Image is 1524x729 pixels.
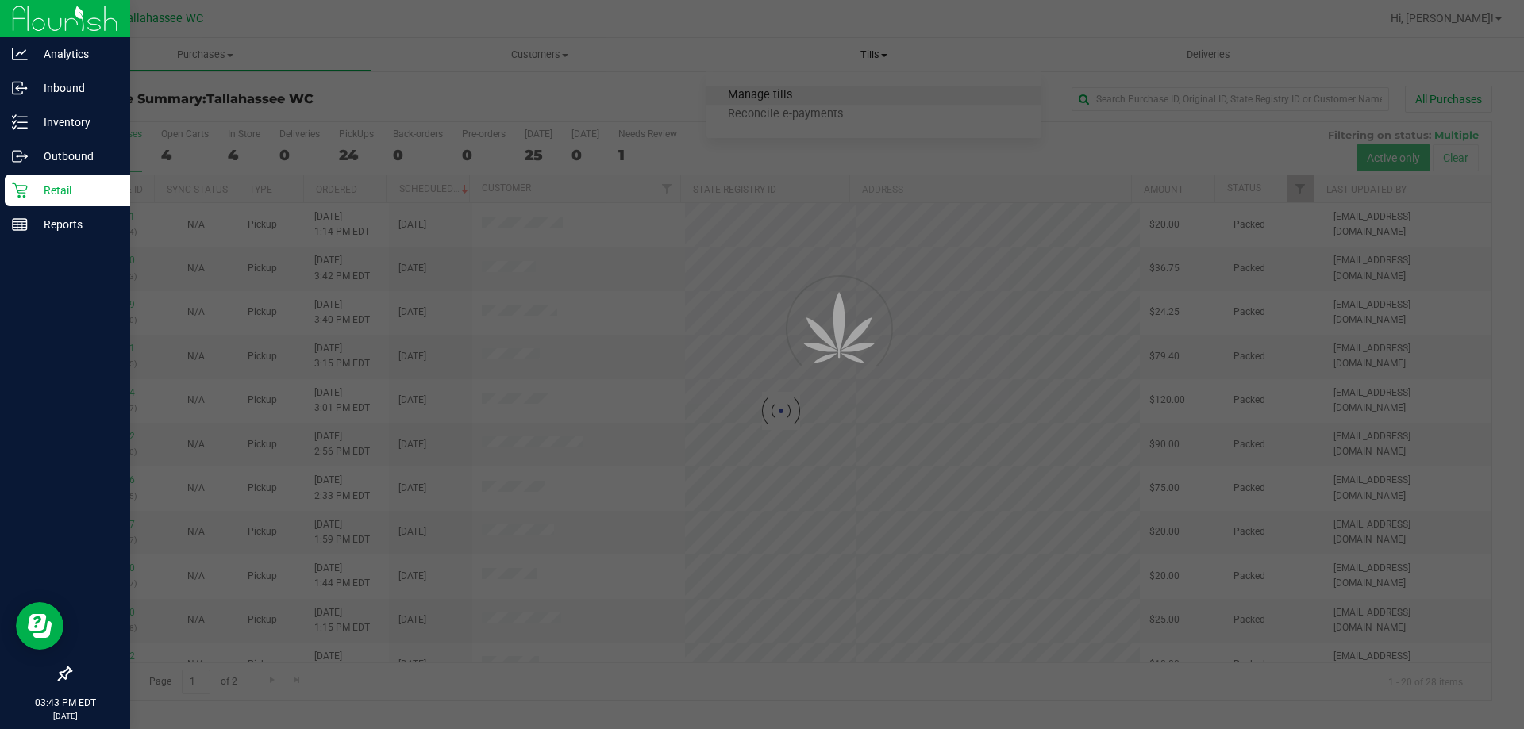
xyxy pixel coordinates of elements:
[12,46,28,62] inline-svg: Analytics
[7,710,123,722] p: [DATE]
[12,182,28,198] inline-svg: Retail
[28,181,123,200] p: Retail
[7,696,123,710] p: 03:43 PM EDT
[12,217,28,232] inline-svg: Reports
[28,215,123,234] p: Reports
[28,113,123,132] p: Inventory
[28,147,123,166] p: Outbound
[16,602,63,650] iframe: Resource center
[12,80,28,96] inline-svg: Inbound
[12,148,28,164] inline-svg: Outbound
[28,44,123,63] p: Analytics
[12,114,28,130] inline-svg: Inventory
[28,79,123,98] p: Inbound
